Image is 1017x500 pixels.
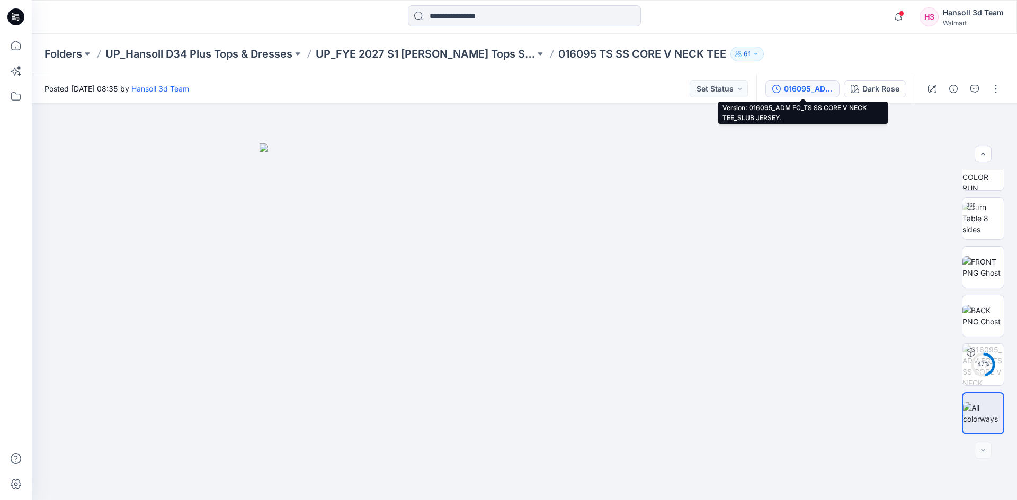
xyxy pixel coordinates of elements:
img: Turn Table 8 sides [962,202,1004,235]
button: Dark Rose [844,80,906,97]
p: 61 [744,48,751,60]
a: UP_Hansoll D34 Plus Tops & Dresses [105,47,292,61]
button: Details [945,80,962,97]
a: UP_FYE 2027 S1 [PERSON_NAME] Tops Sweaters Dresses [316,47,535,61]
div: Hansoll 3d Team [943,6,1004,19]
div: 016095_ADM FC_TS SS CORE V NECK TEE_SLUB JERSEY. [784,83,833,95]
img: 3/4 PNG Ghost COLOR RUN [962,149,1004,190]
img: BACK PNG Ghost [962,305,1004,327]
button: 61 [730,47,764,61]
div: H3 [920,7,939,26]
a: Folders [44,47,82,61]
img: FRONT PNG Ghost [962,256,1004,278]
button: 016095_ADM FC_TS SS CORE V NECK TEE_SLUB JERSEY. [765,80,840,97]
a: Hansoll 3d Team [131,84,189,93]
span: Posted [DATE] 08:35 by [44,83,189,94]
img: All colorways [963,402,1003,424]
div: Dark Rose [862,83,899,95]
div: 47 % [970,360,996,369]
div: Walmart [943,19,1004,27]
img: 016095_ADM FC_TS SS CORE V NECK TEE_SLUB JERSEY. Dark Rose [962,344,1004,385]
p: 016095 TS SS CORE V NECK TEE [558,47,726,61]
